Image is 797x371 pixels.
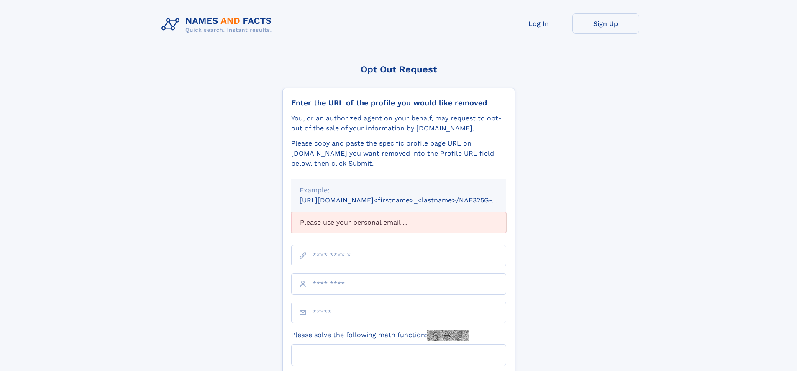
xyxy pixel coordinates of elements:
div: Please copy and paste the specific profile page URL on [DOMAIN_NAME] you want removed into the Pr... [291,138,506,169]
a: Log In [505,13,572,34]
div: Please use your personal email ... [291,212,506,233]
div: Enter the URL of the profile you would like removed [291,98,506,107]
img: Logo Names and Facts [158,13,279,36]
div: Opt Out Request [282,64,515,74]
label: Please solve the following math function: [291,330,469,341]
div: Example: [300,185,498,195]
small: [URL][DOMAIN_NAME]<firstname>_<lastname>/NAF325G-xxxxxxxx [300,196,522,204]
a: Sign Up [572,13,639,34]
div: You, or an authorized agent on your behalf, may request to opt-out of the sale of your informatio... [291,113,506,133]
